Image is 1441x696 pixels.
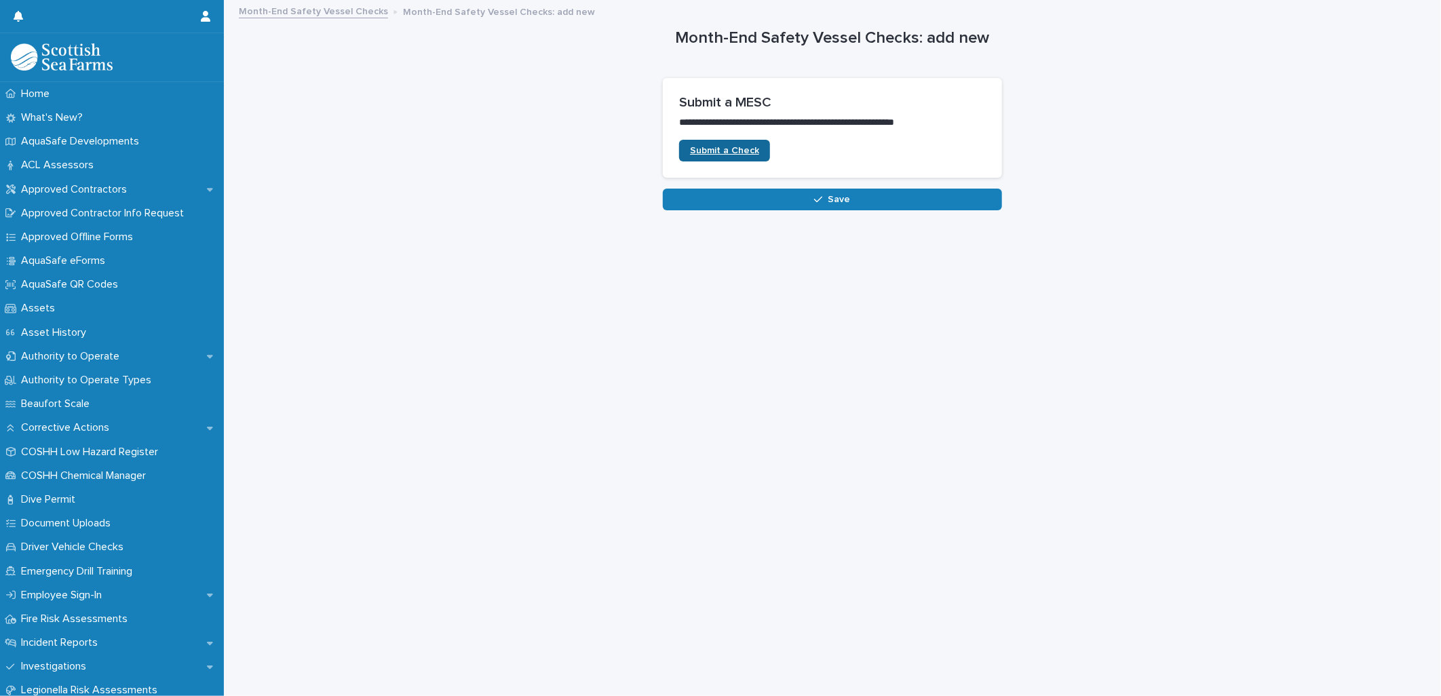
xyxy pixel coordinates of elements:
p: Authority to Operate [16,350,130,363]
h2: Submit a MESC [679,94,986,111]
p: Fire Risk Assessments [16,613,138,625]
p: ACL Assessors [16,159,104,172]
p: Incident Reports [16,636,109,649]
p: Assets [16,302,66,315]
a: Submit a Check [679,140,770,161]
p: Beaufort Scale [16,398,100,410]
p: Corrective Actions [16,421,120,434]
p: Dive Permit [16,493,86,506]
p: Approved Offline Forms [16,231,144,244]
a: Month-End Safety Vessel Checks [239,3,388,18]
p: Asset History [16,326,97,339]
p: COSHH Low Hazard Register [16,446,169,459]
p: Employee Sign-In [16,589,113,602]
p: Month-End Safety Vessel Checks: add new [403,3,595,18]
p: Document Uploads [16,517,121,530]
button: Save [663,189,1002,210]
p: Approved Contractor Info Request [16,207,195,220]
p: COSHH Chemical Manager [16,469,157,482]
p: Authority to Operate Types [16,374,162,387]
p: AquaSafe QR Codes [16,278,129,291]
span: Submit a Check [690,146,759,155]
img: bPIBxiqnSb2ggTQWdOVV [11,43,113,71]
p: Approved Contractors [16,183,138,196]
p: Home [16,88,60,100]
h1: Month-End Safety Vessel Checks: add new [663,28,1002,48]
p: Driver Vehicle Checks [16,541,134,554]
p: Investigations [16,660,97,673]
p: Emergency Drill Training [16,565,143,578]
p: AquaSafe Developments [16,135,150,148]
span: Save [828,195,851,204]
p: AquaSafe eForms [16,254,116,267]
p: What's New? [16,111,94,124]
